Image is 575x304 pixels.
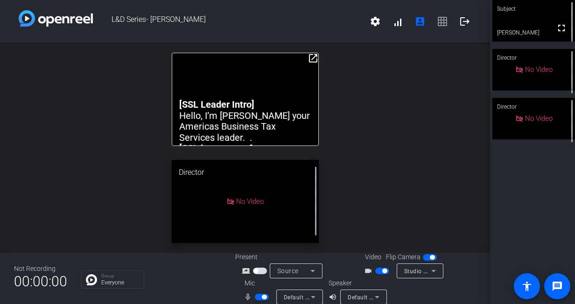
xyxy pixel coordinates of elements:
span: Default - Microphone (Studio Display Audio) (05ac:1114) [284,293,439,301]
img: white-gradient.svg [19,10,93,27]
span: No Video [525,114,553,123]
span: Studio Display Camera (05ac:1114) [404,267,502,275]
div: Director [492,49,575,67]
mat-icon: logout [459,16,470,27]
div: Not Recording [14,264,67,274]
mat-icon: settings [370,16,381,27]
mat-icon: mic_none [244,291,255,303]
mat-icon: volume_up [329,291,340,303]
span: No Video [236,197,264,206]
mat-icon: fullscreen [556,22,567,34]
mat-icon: account_box [414,16,426,27]
div: Director [172,160,319,185]
p: Hello, I’m [PERSON_NAME] your Americas Business Tax Services leader. . [179,111,311,143]
span: Source [277,267,299,275]
span: 00:00:00 [14,270,67,293]
span: No Video [525,65,553,74]
mat-icon: message [552,281,563,292]
p: Group [101,274,139,278]
button: signal_cellular_alt [386,10,409,33]
span: Flip Camera [386,252,421,262]
mat-icon: videocam_outline [364,265,375,276]
strong: [SSL key areas of focus/strategy/business value] [179,143,308,165]
mat-icon: accessibility [521,281,533,292]
img: Chat Icon [86,274,97,285]
span: L&D Series- [PERSON_NAME] [93,10,364,33]
p: Everyone [101,280,139,285]
mat-icon: screen_share_outline [242,265,253,276]
div: Speaker [329,278,385,288]
div: Director [492,98,575,116]
strong: [SSL Leader Intro] [179,99,254,110]
mat-icon: open_in_new [308,53,319,64]
span: Video [365,252,381,262]
div: Present [235,252,329,262]
div: Mic [235,278,329,288]
span: Default - Speakers (Studio Display Audio) (05ac:1114) [348,293,496,301]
